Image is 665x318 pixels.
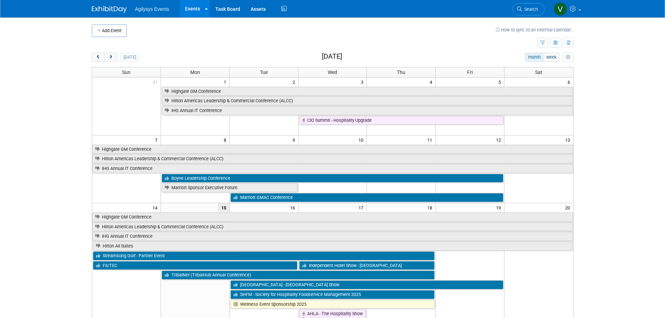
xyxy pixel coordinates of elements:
[554,2,567,16] img: Vaitiare Munoz
[358,203,367,212] span: 17
[522,7,538,12] span: Search
[292,135,298,144] span: 9
[564,135,573,144] span: 13
[122,69,131,75] span: Sun
[218,203,229,212] span: 15
[230,280,503,289] a: [GEOGRAPHIC_DATA] - [GEOGRAPHIC_DATA] Show
[328,69,337,75] span: Wed
[429,77,435,86] span: 4
[162,87,573,96] a: Highgate GM Conference
[496,27,574,32] a: How to sync to an external calendar...
[525,53,544,62] button: month
[397,69,405,75] span: Thu
[495,203,504,212] span: 19
[230,193,503,202] a: Marriott GMAC Conference
[92,6,127,13] img: ExhibitDay
[427,135,435,144] span: 11
[152,203,161,212] span: 14
[120,53,139,62] button: [DATE]
[543,53,559,62] button: week
[566,55,570,60] i: Personalize Calendar
[92,232,573,241] a: IHG Annual IT Conference
[230,290,435,299] a: SHFM - Society for Hospitality Foodservice Management 2025
[299,116,504,125] a: CIO Summit - Hospitality Upgrade
[535,69,542,75] span: Sat
[162,174,503,183] a: Boyne Leadership Conference
[162,183,297,192] a: Marriott Sponsor Executive Forum
[567,77,573,86] span: 6
[564,203,573,212] span: 20
[104,53,117,62] button: next
[190,69,200,75] span: Mon
[93,251,435,260] a: Streamsong Golf - Partner Event
[152,77,161,86] span: 31
[358,135,367,144] span: 10
[223,77,229,86] span: 1
[92,53,105,62] button: prev
[289,203,298,212] span: 16
[498,77,504,86] span: 5
[162,96,573,105] a: Hilton Americas Leadership & Commercial Conference (ALCC)
[360,77,367,86] span: 3
[162,106,573,115] a: IHG Annual IT Conference
[93,261,297,270] a: FS/TEC
[135,6,169,12] span: Agilysys Events
[292,77,298,86] span: 2
[154,135,161,144] span: 7
[260,69,268,75] span: Tue
[427,203,435,212] span: 18
[92,213,573,222] a: Highgate GM Conference
[162,271,435,280] a: TribalNet (TribalHub Annual Conference)
[92,154,573,163] a: Hilton Americas Leadership & Commercial Conference (ALCC)
[223,135,229,144] span: 8
[230,300,435,309] a: Wellness Event Sponsorship 2025
[322,53,342,60] h2: [DATE]
[92,222,573,231] a: Hilton Americas Leadership & Commercial Conference (ALCC)
[299,261,435,270] a: Independent Hotel Show - [GEOGRAPHIC_DATA]
[92,24,127,37] button: Add Event
[563,53,573,62] button: myCustomButton
[93,242,572,251] a: Hilton All Suites
[92,164,573,173] a: IHG Annual IT Conference
[495,135,504,144] span: 12
[467,69,473,75] span: Fri
[512,3,545,15] a: Search
[92,145,573,154] a: Highgate GM Conference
